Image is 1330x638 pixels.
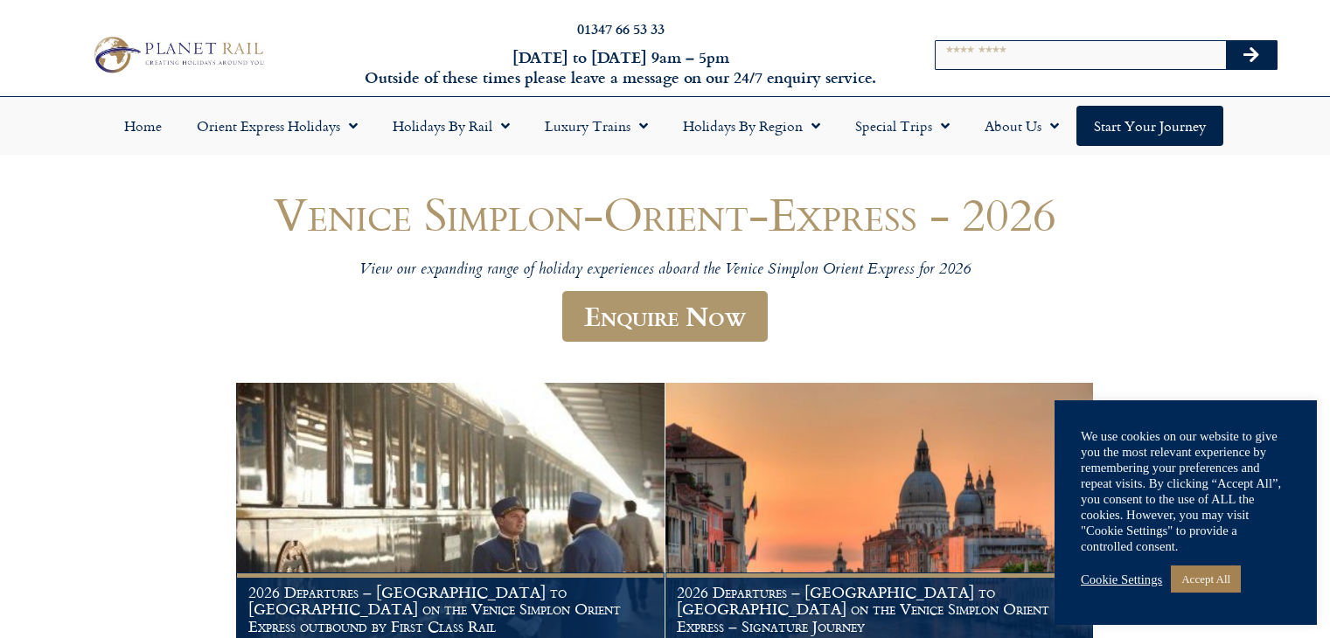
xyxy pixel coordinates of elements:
[527,106,665,146] a: Luxury Trains
[665,106,838,146] a: Holidays by Region
[967,106,1076,146] a: About Us
[1226,41,1277,69] button: Search
[1171,565,1241,593] a: Accept All
[179,106,375,146] a: Orient Express Holidays
[107,106,179,146] a: Home
[562,291,768,343] a: Enquire Now
[248,584,652,635] h1: 2026 Departures – [GEOGRAPHIC_DATA] to [GEOGRAPHIC_DATA] on the Venice Simplon Orient Express out...
[838,106,967,146] a: Special Trips
[359,47,882,88] h6: [DATE] to [DATE] 9am – 5pm Outside of these times please leave a message on our 24/7 enquiry serv...
[1081,572,1162,587] a: Cookie Settings
[9,106,1321,146] nav: Menu
[141,260,1190,281] p: View our expanding range of holiday experiences aboard the Venice Simplon Orient Express for 2026
[677,584,1081,635] h1: 2026 Departures – [GEOGRAPHIC_DATA] to [GEOGRAPHIC_DATA] on the Venice Simplon Orient Express – S...
[141,188,1190,239] h1: Venice Simplon-Orient-Express - 2026
[1081,428,1291,554] div: We use cookies on our website to give you the most relevant experience by remembering your prefer...
[375,106,527,146] a: Holidays by Rail
[577,18,665,38] a: 01347 66 53 33
[1076,106,1223,146] a: Start your Journey
[87,32,268,77] img: Planet Rail Train Holidays Logo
